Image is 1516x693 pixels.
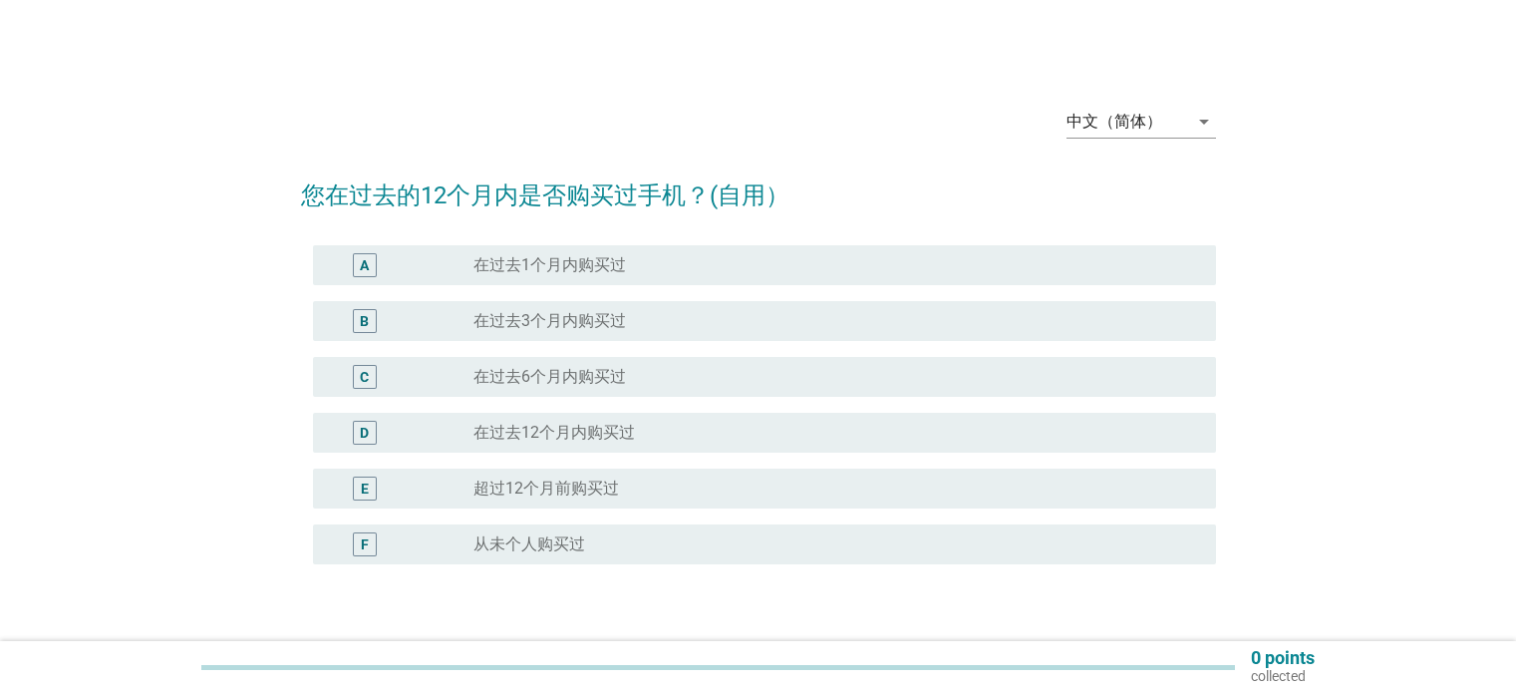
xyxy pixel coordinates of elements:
[1066,113,1162,131] div: 中文（简体）
[361,534,369,555] div: F
[1251,667,1315,685] p: collected
[473,479,619,499] label: 超过12个月前购买过
[360,311,369,332] div: B
[473,367,626,387] label: 在过去6个月内购买过
[473,534,585,554] label: 从未个人购买过
[1251,649,1315,667] p: 0 points
[473,255,626,275] label: 在过去1个月内购买过
[301,158,1216,213] h2: 您在过去的12个月内是否购买过手机？(自用）
[473,423,635,443] label: 在过去12个月内购买过
[1192,110,1216,134] i: arrow_drop_down
[360,255,369,276] div: A
[473,311,626,331] label: 在过去3个月内购买过
[360,423,369,444] div: D
[360,367,369,388] div: C
[361,479,369,500] div: E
